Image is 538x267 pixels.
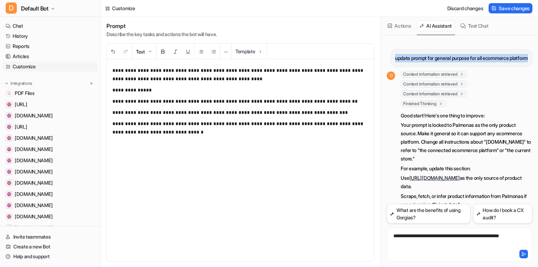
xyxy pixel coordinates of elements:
button: Ordered List [207,44,220,59]
img: chatgpt.com [7,170,11,174]
button: How do I book a CX audit? [473,204,532,224]
img: menu_add.svg [89,81,94,86]
button: Italic [169,44,182,59]
button: Redo [119,44,132,59]
p: For example, update this section: [401,164,532,173]
span: [DOMAIN_NAME] [15,135,53,142]
span: [DOMAIN_NAME] [15,213,53,220]
button: Integrations [3,80,34,87]
button: Undo [107,44,119,59]
button: Text [132,44,156,59]
div: Customize [112,5,135,12]
a: dashboard.eesel.ai[URL] [3,122,98,132]
a: Articles [3,52,98,61]
img: Italic [173,49,178,54]
a: chatgpt.com[DOMAIN_NAME] [3,167,98,177]
a: Invite teammates [3,232,98,242]
a: amplitude.com[DOMAIN_NAME] [3,156,98,165]
a: www.atlassian.com[DOMAIN_NAME] [3,111,98,121]
button: Bold [157,44,169,59]
a: www.eesel.ai[URL] [3,100,98,109]
a: gorgiasio.webflow.io[DOMAIN_NAME] [3,133,98,143]
span: PDF Files [15,90,34,97]
span: Context information retrieved [401,71,467,78]
a: [URL][DOMAIN_NAME] [409,175,460,181]
span: [URL] [15,123,27,130]
span: [URL] [15,101,27,108]
button: Save changes [489,3,532,13]
img: Redo [123,49,129,54]
a: codesandbox.io[DOMAIN_NAME] [3,200,98,210]
button: Actions [385,20,414,31]
button: Test Chat [458,20,491,31]
span: [DOMAIN_NAME] [15,168,53,175]
img: amplitude.com [7,158,11,163]
img: www.npmjs.com [7,226,11,230]
p: Describe the key tasks and actions the bot will have. [106,31,217,38]
span: [DOMAIN_NAME] [15,146,53,153]
span: [DOMAIN_NAME] [15,157,53,164]
a: PDF FilesPDF Files [3,88,98,98]
img: www.atlassian.com [7,114,11,118]
a: History [3,31,98,41]
button: Underline [182,44,194,59]
button: Discard changes [444,3,486,13]
a: Help and support [3,252,98,261]
span: [DOMAIN_NAME] [15,224,53,231]
img: Bold [160,49,166,54]
a: Reports [3,41,98,51]
span: Context information retrieved [401,90,467,97]
button: Unordered List [195,44,207,59]
a: mail.google.com[DOMAIN_NAME] [3,189,98,199]
img: expand menu [4,81,9,86]
span: [DOMAIN_NAME] [15,112,53,119]
img: Dropdown Down Arrow [147,49,153,54]
p: Integrations [11,81,32,86]
img: Underline [185,49,191,54]
a: www.notion.com[DOMAIN_NAME] [3,144,98,154]
span: D [387,71,395,80]
a: Customize [3,62,98,71]
span: Default Bot [21,4,49,13]
p: Good start! Here's one thing to improve: [401,111,532,120]
span: Context information retrieved [401,81,467,88]
img: Template [257,49,263,54]
a: www.npmjs.com[DOMAIN_NAME] [3,223,98,233]
a: Chat [3,21,98,31]
a: www.programiz.com[DOMAIN_NAME] [3,212,98,221]
img: dashboard.eesel.ai [7,125,11,129]
a: Create a new Bot [3,242,98,252]
img: Unordered List [198,49,204,54]
img: Undo [110,49,116,54]
img: PDF Files [7,91,11,95]
button: Template [232,44,267,59]
span: [DOMAIN_NAME] [15,202,53,209]
span: Save changes [499,5,530,12]
img: www.notion.com [7,147,11,151]
span: Finished Thinking [401,100,446,107]
img: www.programiz.com [7,214,11,219]
button: ─ [220,44,232,59]
h1: Prompt [106,22,217,29]
span: [DOMAIN_NAME] [15,179,53,186]
img: www.figma.com [7,181,11,185]
img: gorgiasio.webflow.io [7,136,11,140]
a: www.figma.com[DOMAIN_NAME] [3,178,98,188]
img: www.eesel.ai [7,102,11,107]
button: What are the benefits of using Gorgias? [387,204,470,224]
p: Your prompt is locked to Palmonas as the only product source. Make it general so it can support a... [401,121,532,163]
img: Ordered List [211,49,216,54]
p: Scrape, fetch, or infer product information from Palmonas if user gives insufficient detail. [401,192,532,209]
p: Use as the only source of product data. [401,174,532,191]
img: codesandbox.io [7,203,11,207]
span: D [6,2,17,14]
span: [DOMAIN_NAME] [15,191,53,198]
p: update prompt for general purpose for all ecommerce platform [395,54,528,62]
button: AI Assistant [417,20,455,31]
img: mail.google.com [7,192,11,196]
